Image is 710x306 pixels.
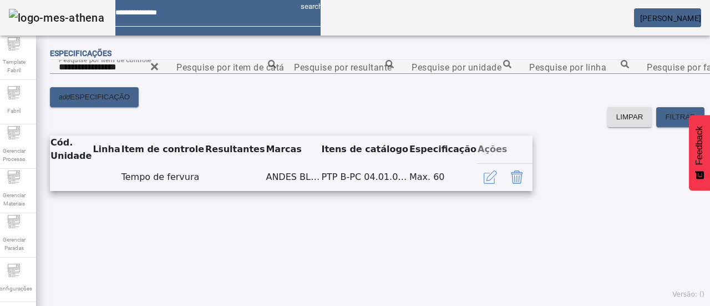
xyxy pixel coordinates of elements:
[70,92,130,103] span: ESPECIFICAÇÃO
[412,61,511,74] input: Number
[477,136,532,163] th: Ações
[50,87,139,107] button: addESPECIFICAÇÃO
[59,56,151,63] mat-label: Pesquise por item de controle
[409,136,477,163] th: Especificação
[50,49,111,58] span: Especificações
[504,164,530,190] button: Delete
[409,163,477,191] td: Max. 60
[265,136,321,163] th: Marcas
[665,112,696,123] span: FILTRAR
[205,136,265,163] th: Resultantes
[176,62,303,72] mat-label: Pesquise por item de catálogo
[412,62,501,72] mat-label: Pesquise por unidade
[529,61,629,74] input: Number
[294,61,394,74] input: Number
[294,62,392,72] mat-label: Pesquise por resultante
[607,107,652,127] button: LIMPAR
[59,61,159,74] input: Number
[92,136,120,163] th: Linha
[121,163,205,191] td: Tempo de fervura
[121,136,205,163] th: Item de controle
[265,163,321,191] td: ANDES BLANCA
[4,103,24,118] span: Fabril
[616,112,643,123] span: LIMPAR
[9,9,104,27] img: logo-mes-athena
[50,136,92,163] th: Cód. Unidade
[321,163,408,191] td: PTP B-PC 04.01.01.09
[640,14,701,23] span: [PERSON_NAME]
[529,62,606,72] mat-label: Pesquise por linha
[694,126,704,165] span: Feedback
[176,61,276,74] input: Number
[672,290,704,298] span: Versão: ()
[689,115,710,190] button: Feedback - Mostrar pesquisa
[321,136,408,163] th: Itens de catálogo
[656,107,704,127] button: FILTRAR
